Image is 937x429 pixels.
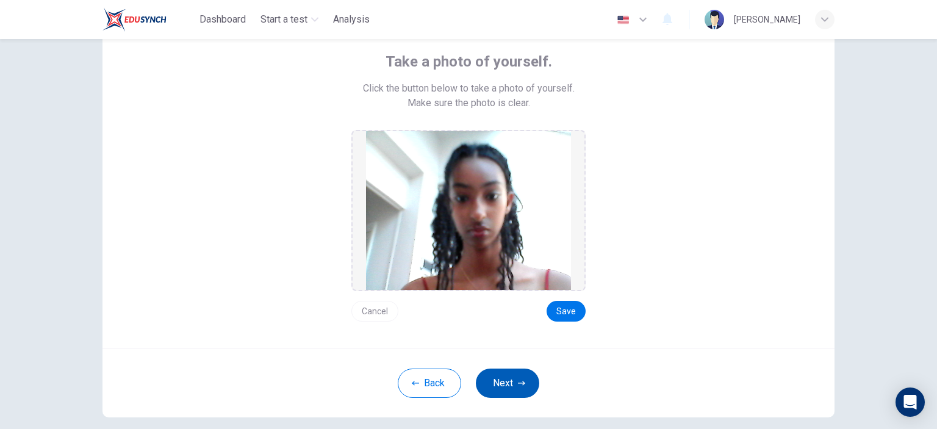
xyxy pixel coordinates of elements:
button: Save [547,301,586,322]
button: Dashboard [195,9,251,31]
button: Cancel [351,301,398,322]
div: [PERSON_NAME] [734,12,800,27]
button: Next [476,369,539,398]
img: en [616,15,631,24]
button: Start a test [256,9,323,31]
span: Click the button below to take a photo of yourself. [363,81,575,96]
span: Take a photo of yourself. [386,52,552,71]
span: Make sure the photo is clear. [407,96,530,110]
div: Open Intercom Messenger [896,388,925,417]
a: EduSynch logo [102,7,195,32]
img: Profile picture [705,10,724,29]
span: Dashboard [199,12,246,27]
button: Analysis [328,9,375,31]
span: Analysis [333,12,370,27]
img: EduSynch logo [102,7,167,32]
span: Start a test [260,12,307,27]
button: Back [398,369,461,398]
img: preview screemshot [366,131,571,290]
